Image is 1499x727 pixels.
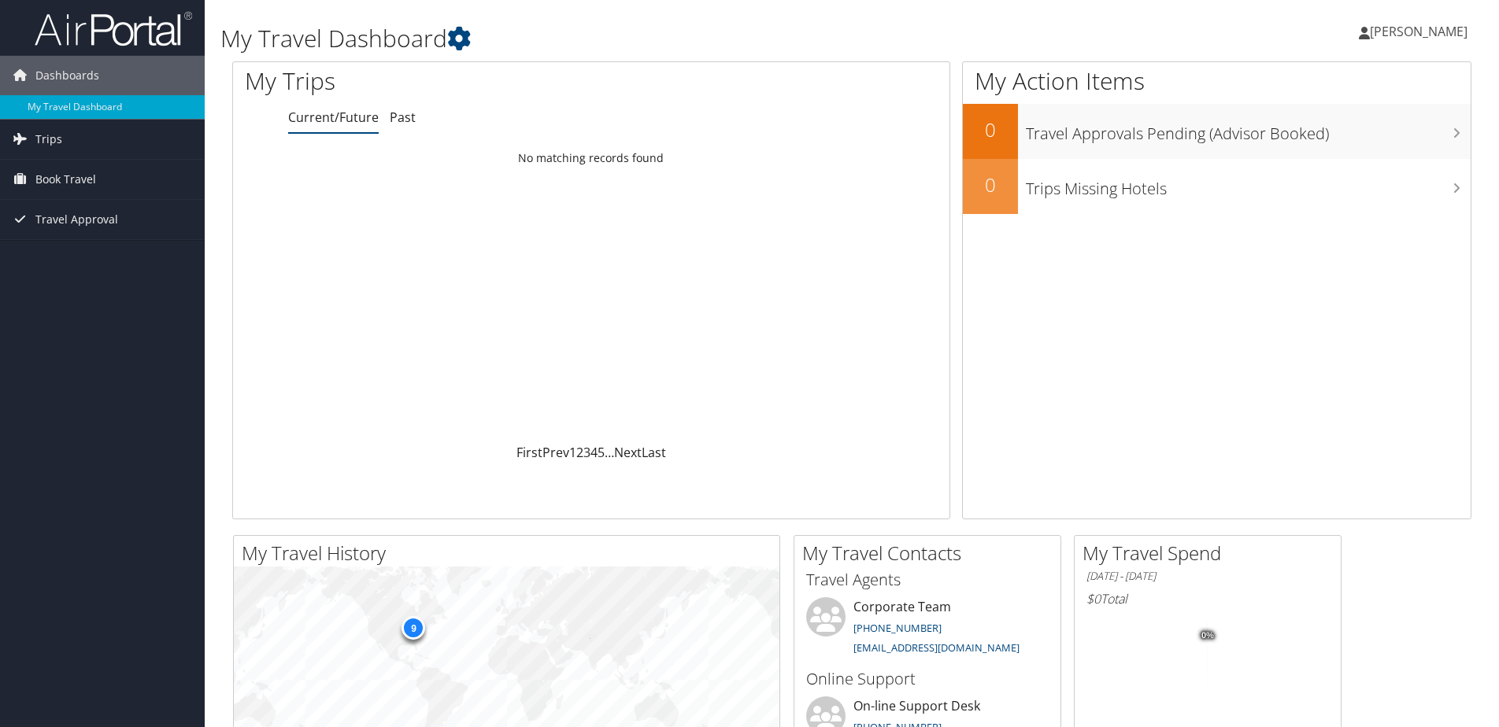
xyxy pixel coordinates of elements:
h2: 0 [963,172,1018,198]
a: Current/Future [288,109,379,126]
h6: [DATE] - [DATE] [1086,569,1329,584]
h2: My Travel Spend [1083,540,1341,566]
span: $0 [1086,590,1101,607]
tspan: 0% [1201,631,1214,640]
td: No matching records found [233,144,949,172]
div: 9 [402,615,425,639]
span: Book Travel [35,160,96,199]
h3: Travel Agents [806,569,1049,591]
a: Next [614,444,642,461]
a: Last [642,444,666,461]
a: 0Travel Approvals Pending (Advisor Booked) [963,104,1471,159]
a: First [516,444,542,461]
span: … [605,444,614,461]
a: 0Trips Missing Hotels [963,159,1471,214]
h3: Trips Missing Hotels [1026,170,1471,200]
h1: My Trips [245,65,639,98]
a: [EMAIL_ADDRESS][DOMAIN_NAME] [853,640,1020,655]
h1: My Travel Dashboard [220,22,1062,55]
span: Travel Approval [35,200,118,239]
h3: Online Support [806,668,1049,690]
li: Corporate Team [798,597,1057,662]
a: 4 [590,444,598,461]
h6: Total [1086,590,1329,607]
a: [PERSON_NAME] [1359,8,1483,55]
h2: My Travel Contacts [802,540,1060,566]
span: [PERSON_NAME] [1370,23,1468,40]
h2: My Travel History [242,540,779,566]
a: 1 [569,444,576,461]
h3: Travel Approvals Pending (Advisor Booked) [1026,115,1471,145]
a: Past [390,109,416,126]
a: 2 [576,444,583,461]
span: Dashboards [35,56,99,95]
a: [PHONE_NUMBER] [853,621,942,635]
img: airportal-logo.png [35,10,192,47]
span: Trips [35,120,62,159]
a: 5 [598,444,605,461]
h2: 0 [963,116,1018,143]
a: Prev [542,444,569,461]
a: 3 [583,444,590,461]
h1: My Action Items [963,65,1471,98]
